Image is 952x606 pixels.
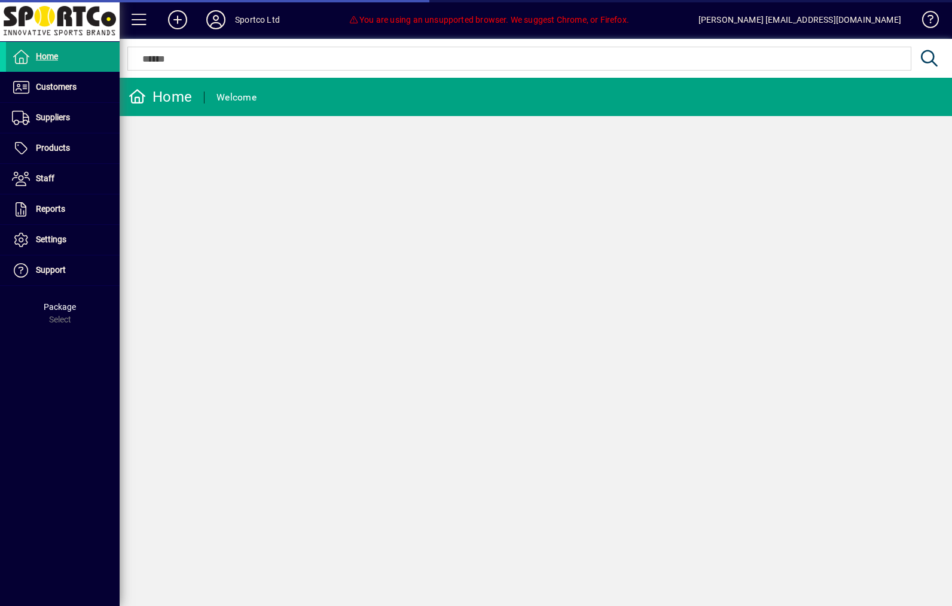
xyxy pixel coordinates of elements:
[6,72,120,102] a: Customers
[36,82,77,92] span: Customers
[129,87,192,106] div: Home
[36,204,65,214] span: Reports
[36,235,66,244] span: Settings
[158,9,197,31] button: Add
[6,225,120,255] a: Settings
[6,255,120,285] a: Support
[6,164,120,194] a: Staff
[36,265,66,275] span: Support
[6,103,120,133] a: Suppliers
[349,15,629,25] span: You are using an unsupported browser. We suggest Chrome, or Firefox.
[36,51,58,61] span: Home
[36,112,70,122] span: Suppliers
[44,302,76,312] span: Package
[216,88,257,107] div: Welcome
[6,133,120,163] a: Products
[698,10,901,29] div: [PERSON_NAME] [EMAIL_ADDRESS][DOMAIN_NAME]
[913,2,937,41] a: Knowledge Base
[36,173,54,183] span: Staff
[36,143,70,153] span: Products
[197,9,235,31] button: Profile
[235,10,280,29] div: Sportco Ltd
[6,194,120,224] a: Reports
